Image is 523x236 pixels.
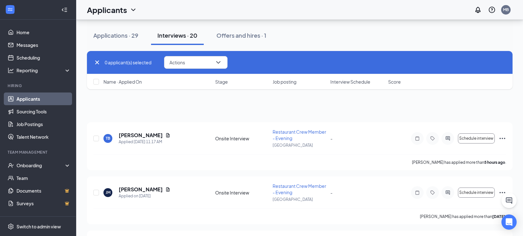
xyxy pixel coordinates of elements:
span: Job posting [273,79,296,85]
svg: ChevronDown [215,59,222,66]
p: [GEOGRAPHIC_DATA] [273,143,327,148]
span: Stage [215,79,228,85]
div: MB [503,7,509,12]
span: Actions [169,60,185,65]
svg: Tag [429,136,436,141]
div: Onsite Interview [215,189,269,196]
svg: ChevronDown [129,6,137,14]
svg: Ellipses [499,135,506,142]
svg: Analysis [8,67,14,73]
p: [PERSON_NAME] has applied more than . [412,160,506,165]
a: DocumentsCrown [17,184,71,197]
div: Open Intercom Messenger [501,214,517,230]
div: Interviews · 20 [157,31,197,39]
svg: Ellipses [499,189,506,196]
div: Switch to admin view [17,223,61,230]
div: JM [106,190,110,195]
svg: Tag [429,190,436,195]
div: Reporting [17,67,71,73]
div: Onboarding [17,162,65,169]
svg: Document [165,187,170,192]
div: Offers and hires · 1 [216,31,266,39]
span: Restaurant Crew Member - Evening [273,183,326,195]
div: Onsite Interview [215,135,269,142]
span: - [330,136,333,141]
p: [GEOGRAPHIC_DATA] [273,197,327,202]
svg: Notifications [474,6,482,14]
a: Sourcing Tools [17,105,71,118]
span: 0 applicant(s) selected [105,59,151,66]
a: Team [17,172,71,184]
svg: Note [414,190,421,195]
svg: Note [414,136,421,141]
span: Schedule interview [459,190,493,195]
p: [PERSON_NAME] has applied more than . [420,214,506,219]
a: Home [17,26,71,39]
button: ActionsChevronDown [164,56,228,69]
a: SurveysCrown [17,197,71,210]
button: ChatActive [501,193,517,208]
svg: WorkstreamLogo [7,6,13,13]
h5: [PERSON_NAME] [119,132,163,139]
span: Restaurant Crew Member - Evening [273,129,326,141]
h5: [PERSON_NAME] [119,186,163,193]
span: Name · Applied On [103,79,142,85]
button: Schedule interview [458,188,495,198]
span: Score [388,79,401,85]
a: Applicants [17,92,71,105]
button: Schedule interview [458,133,495,144]
a: Talent Network [17,131,71,143]
a: Job Postings [17,118,71,131]
svg: ChatActive [505,197,513,204]
h1: Applicants [87,4,127,15]
svg: Settings [8,223,14,230]
svg: QuestionInfo [488,6,496,14]
svg: UserCheck [8,162,14,169]
svg: Cross [93,59,101,66]
b: [DATE] [492,214,505,219]
b: 5 hours ago [484,160,505,165]
a: Scheduling [17,51,71,64]
svg: Document [165,133,170,138]
div: TB [106,136,110,141]
div: Applications · 29 [93,31,138,39]
span: - [330,190,333,195]
svg: ActiveChat [444,190,452,195]
div: Applied [DATE] 11:17 AM [119,139,170,145]
svg: Collapse [61,7,68,13]
a: Messages [17,39,71,51]
span: Schedule interview [459,136,493,141]
div: Hiring [8,83,70,88]
div: Applied on [DATE] [119,193,170,199]
div: Team Management [8,150,70,155]
svg: ActiveChat [444,136,452,141]
span: Interview Schedule [330,79,370,85]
